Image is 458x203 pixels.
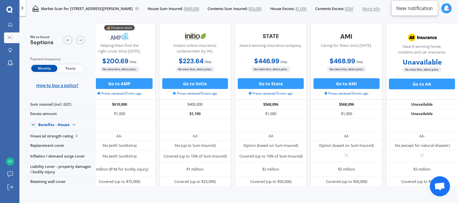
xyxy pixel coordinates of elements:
img: AMP.webp [102,30,137,43]
div: Payment frequency [30,57,85,62]
img: Initio.webp [177,30,213,43]
div: Award winning insurance company. [239,43,302,56]
div: $568,896 [310,100,383,109]
span: No extra fees, direct price. [100,67,139,72]
button: Go to State [238,78,304,89]
button: Go to AMI [313,78,380,89]
div: $2 million [413,167,431,172]
div: Option (based on Sum Insured) [243,143,298,148]
div: Instant online insurance; underwritten by IAG. [164,43,227,56]
p: Market Scan for [STREET_ADDRESS][PERSON_NAME] [41,6,133,11]
div: Yes (up to Sum Insured) [174,143,216,148]
div: AA- [419,133,425,139]
div: $2 million ($1M for bodily injury) [91,167,148,172]
img: 6c189de33f280ed47e43c2dd336ee5fa [6,158,14,166]
div: $1 million [186,167,204,172]
div: Inflation / demand surge cover [23,150,96,162]
div: Benefits - House [38,122,70,127]
span: Prices retrieved 10 mins ago [173,91,217,96]
b: $446.99 [254,57,279,65]
span: Prices retrieved 10 mins ago [325,91,368,96]
span: Prices retrieved 10 mins ago [249,91,293,96]
div: AA [344,133,349,139]
div: Covered (up to 10% of Sum Insured) [239,154,302,159]
div: Retaining wall cover [23,177,96,186]
span: $400,000 [184,6,199,11]
span: We've found [30,35,54,39]
div: Financial strength rating [23,131,96,141]
b: $223.64 [179,57,204,65]
div: Liability cover - property damages / bodily injury [23,162,96,177]
button: Go to Initio [162,78,228,89]
div: AA [193,133,197,139]
span: No extra fees, direct price. [175,67,215,72]
span: / mo [205,59,212,64]
div: AA- [116,133,122,139]
span: $25,000 [248,6,262,11]
img: home-and-contents.b802091223b8502ef2dd.svg [32,5,39,12]
div: Open chat [430,176,450,196]
div: $2 million [338,167,355,172]
span: No extra fees, direct price. [402,67,442,72]
img: AMI-text-1.webp [329,30,364,43]
span: Contents Excess: [315,6,344,11]
div: Option (based on Sum Insured) [319,143,374,148]
div: AA [269,133,273,139]
img: Benefit content down [70,121,78,129]
div: Yes (with SumExtra) [102,143,136,148]
span: More info [362,6,380,11]
div: Yes (with SumExtra) [102,154,136,159]
span: No extra fees, direct price. [251,67,290,72]
div: Helping Kiwis find the right cover since [DATE]. [88,43,151,56]
span: / mo [129,59,136,64]
div: New notification [396,5,433,12]
img: AA.webp [404,31,440,44]
div: Award-winning home, contents and car insurance. [391,44,454,57]
div: Covered (up to $50,000) [401,179,443,184]
div: Covered (up to $50,000) [250,179,291,184]
span: / mo [280,59,287,64]
div: Excess amount [23,109,96,119]
div: Caring for Kiwis since [DATE]. [321,43,372,56]
span: / mo [356,59,363,64]
span: 5 options [30,39,54,46]
button: Go to AA [389,79,455,89]
div: $400,000 [159,100,231,109]
div: Covered (up to $75,000) [99,179,140,184]
span: $250 [345,6,353,11]
span: Yearly [57,65,83,72]
b: Unavailable [403,60,442,65]
div: Yes (except for natural disaster) [395,143,450,148]
span: House Sum Insured: [148,6,183,11]
div: $568,896 [235,100,307,109]
div: $1,150 [159,109,231,119]
img: State-text-1.webp [253,30,289,42]
span: $1,000 [295,6,306,11]
span: Contents Sum Insured: [208,6,248,11]
div: Covered (up to 10% of Sum Insured) [164,154,227,159]
div: Covered (up to $50,000) [326,179,367,184]
div: $1,000 [310,109,383,119]
b: $200.69 [102,57,128,65]
div: $610,000 [83,100,156,109]
span: How to buy a policy? [36,83,78,88]
span: Prices retrieved 10 mins ago [98,91,141,96]
span: Monthly [31,65,57,72]
div: Covered (up to $25,000) [174,179,216,184]
span: No extra fees, direct price. [327,67,366,72]
div: Sum insured (incl. GST) [23,100,96,109]
div: $1,000 [235,109,307,119]
span: House Excess: [270,6,295,11]
b: $468.99 [330,57,355,65]
div: Replacement cover [23,141,96,150]
div: 💰 Cheapest option [104,25,135,30]
div: $1,000 [83,109,156,119]
button: Go to AMP [87,78,153,89]
div: $2 million [262,167,279,172]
